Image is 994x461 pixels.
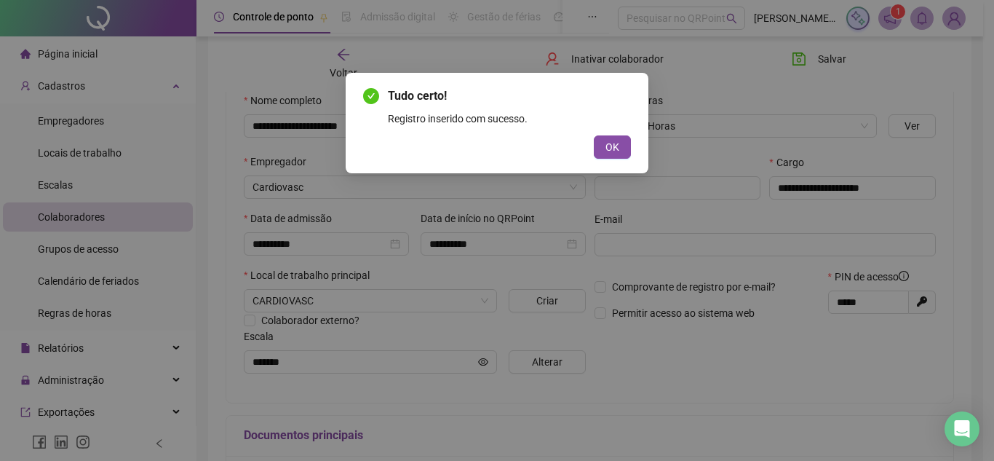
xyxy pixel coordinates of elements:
span: check-circle [363,88,379,104]
span: OK [605,139,619,155]
div: Open Intercom Messenger [945,411,979,446]
span: Tudo certo! [388,89,447,103]
button: OK [594,135,631,159]
span: Registro inserido com sucesso. [388,113,528,125]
